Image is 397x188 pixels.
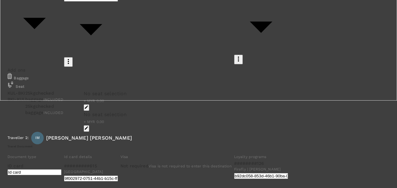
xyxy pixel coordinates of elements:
[7,90,25,96] p: KUL - BKI
[64,155,92,159] span: Id card details
[84,99,104,103] span: + MYR 0.00
[7,73,12,79] img: baggage-icon
[7,135,29,141] p: Traveller 2 :
[7,96,25,102] p: BKI - KUL
[84,111,140,118] div: No seat selection
[84,90,140,97] div: No seat selection
[7,144,385,148] h6: Travel Document
[120,155,128,159] span: Visa
[7,82,385,90] div: Seat
[7,73,385,82] div: Baggage
[64,163,118,169] p: #########615
[43,97,63,102] span: INCLUDED
[7,163,61,169] p: ID card
[234,160,288,166] p: ########126
[234,166,288,173] span: Firefly | [PERSON_NAME]
[35,135,40,141] span: IM
[25,91,54,102] span: 25kg checked baggage
[46,134,132,142] p: [PERSON_NAME] [PERSON_NAME]
[234,155,266,159] span: Loyalty programs
[64,169,118,175] span: [GEOGRAPHIC_DATA]
[84,120,104,124] span: + MYR 0.00
[149,164,232,168] span: Visa is not required to enter this destination
[7,67,385,73] p: Add ons
[120,163,149,169] p: Not required
[25,104,54,115] span: 25kg checked baggage
[7,82,14,88] img: baggage-icon
[7,155,36,159] span: Document type
[43,111,63,115] span: INCLUDED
